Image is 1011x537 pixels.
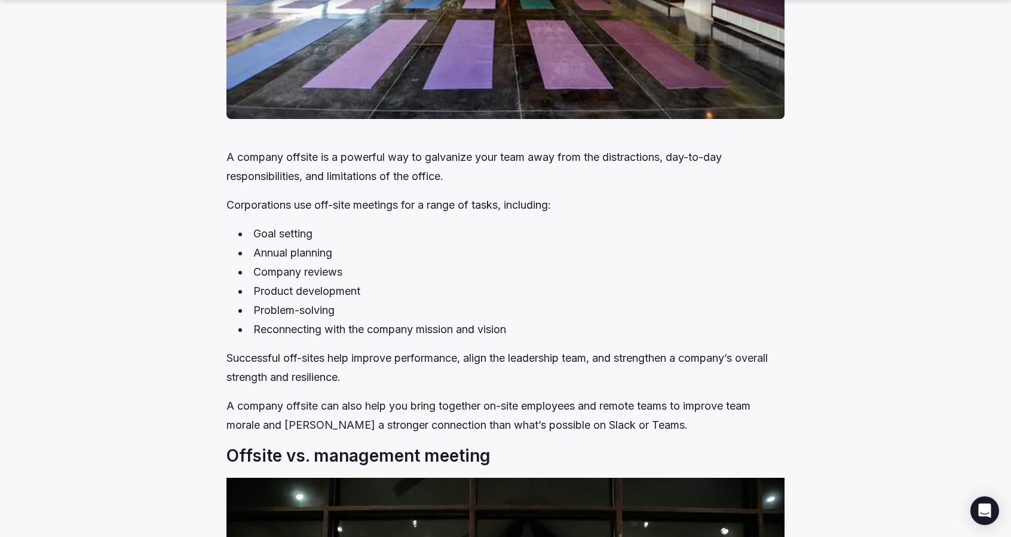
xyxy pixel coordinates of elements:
li: Annual planning [238,243,784,263]
p: Successful off-sites help improve performance, align the leadership team, and strengthen a compan... [226,349,784,387]
p: Corporations use off-site meetings for a range of tasks, including: [226,196,784,215]
p: A company offsite can also help you bring together on-site employees and remote teams to improve ... [226,396,784,435]
li: Goal setting [238,224,784,243]
li: Product development [238,282,784,301]
li: Problem-solving [238,301,784,320]
div: Open Intercom Messenger [970,496,999,525]
h2: Offsite vs. management meeting [226,444,784,468]
p: A company offsite is a powerful way to galvanize your team away from the distractions, day-to-day... [226,148,784,186]
li: Reconnecting with the company mission and vision [238,320,784,339]
li: Company reviews [238,263,784,282]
